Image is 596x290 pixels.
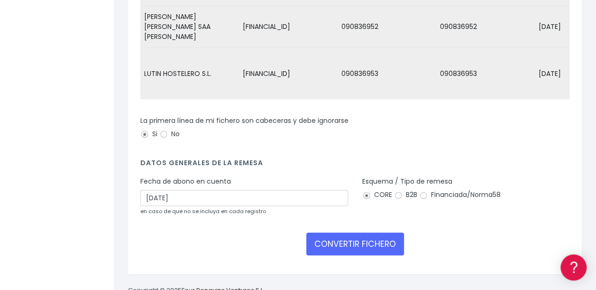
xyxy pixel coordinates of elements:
label: Fecha de abono en cuenta [140,177,231,187]
td: 090836952 [436,6,535,48]
label: La primera línea de mi fichero son cabeceras y debe ignorarse [140,116,348,126]
td: LUTIN HOSTELERO S.L. [140,48,239,100]
td: 090836952 [338,6,436,48]
td: [FINANCIAL_ID] [239,48,338,100]
label: No [159,129,180,139]
td: 090836953 [338,48,436,100]
label: Esquema / Tipo de remesa [362,177,452,187]
label: CORE [362,190,392,200]
button: CONVERTIR FICHERO [306,233,404,255]
small: en caso de que no se incluya en cada registro [140,207,266,215]
label: Financiada/Norma58 [419,190,501,200]
label: Si [140,129,157,139]
td: [FINANCIAL_ID] [239,6,338,48]
label: B2B [394,190,417,200]
h4: Datos generales de la remesa [140,159,569,172]
td: [PERSON_NAME] [PERSON_NAME] SAA [PERSON_NAME] [140,6,239,48]
td: 090836953 [436,48,535,100]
